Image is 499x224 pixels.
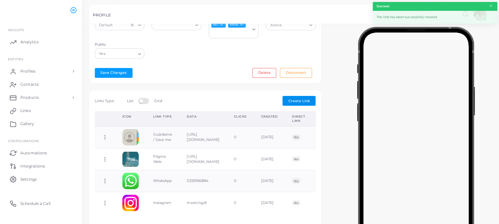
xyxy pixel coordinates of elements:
[187,114,219,119] div: Data
[122,129,139,146] img: contactcard.png
[227,148,254,170] td: 0
[20,95,39,101] span: Products
[95,48,145,59] div: Search for option
[5,65,77,78] a: Profiles
[179,126,226,148] td: [URL][DOMAIN_NAME]
[292,135,300,140] span: No
[20,121,34,127] span: Gallery
[489,2,493,10] button: Close
[377,4,389,9] strong: Success
[5,104,77,117] a: Links
[146,170,180,192] td: WhatsApp
[280,68,312,78] button: Disconnect
[122,173,139,189] img: whatsapp.png
[20,201,51,207] span: Schedule a Call
[20,108,31,114] span: Links
[179,148,226,170] td: [URL][DOMAIN_NAME]
[227,192,254,214] td: 0
[5,117,77,130] a: Gallery
[254,170,285,192] td: [DATE]
[254,148,285,170] td: [DATE]
[107,50,135,57] input: Search for option
[292,200,300,206] span: No
[227,170,254,192] td: 0
[20,81,39,87] span: Contacts
[179,192,226,214] td: meet.ingdl
[5,197,77,210] a: Schedule a Call
[146,126,180,148] td: Guárdame / Save me
[252,68,276,78] button: Delete
[5,35,77,49] a: Analytics
[122,195,139,211] img: instagram.png
[153,114,173,119] div: Link Type
[122,151,139,168] img: basjudzuAECwWliBFV20lRKr9DaYhoGF-1720810470566.png
[20,39,39,45] span: Analytics
[5,172,77,186] a: Settings
[227,126,254,148] td: 0
[8,57,23,61] span: ENTITIES
[254,192,285,214] td: [DATE]
[292,178,300,184] span: No
[93,13,111,17] h5: PROFILE
[20,150,47,156] span: Automations
[261,114,278,119] div: Created
[20,163,45,169] span: Integrations
[95,111,115,126] th: Action
[179,170,226,192] td: 3335956884
[20,176,37,182] span: Settings
[5,91,77,104] a: Products
[373,11,497,24] div: The link has been successfully created
[234,114,247,119] div: Clicks
[8,139,39,143] span: Configurations
[98,50,106,57] span: Yes
[95,42,145,47] label: Public
[146,148,180,170] td: Página Web
[292,156,300,162] span: No
[254,126,285,148] td: [DATE]
[122,114,139,119] div: Icon
[127,99,133,104] label: List
[5,159,77,172] a: Integrations
[282,96,316,106] button: Create Link
[209,20,259,38] div: Search for option
[154,99,162,104] label: Grid
[288,99,310,103] span: Create Link
[8,28,24,32] span: INSIGHTS
[20,68,35,74] span: Profiles
[210,30,250,37] input: Search for option
[95,99,114,103] span: Links Type:
[95,68,133,78] button: Save Changes
[292,114,305,123] div: Direct Link
[146,192,180,214] td: Instagram
[5,78,77,91] a: Contacts
[5,146,77,159] a: Automations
